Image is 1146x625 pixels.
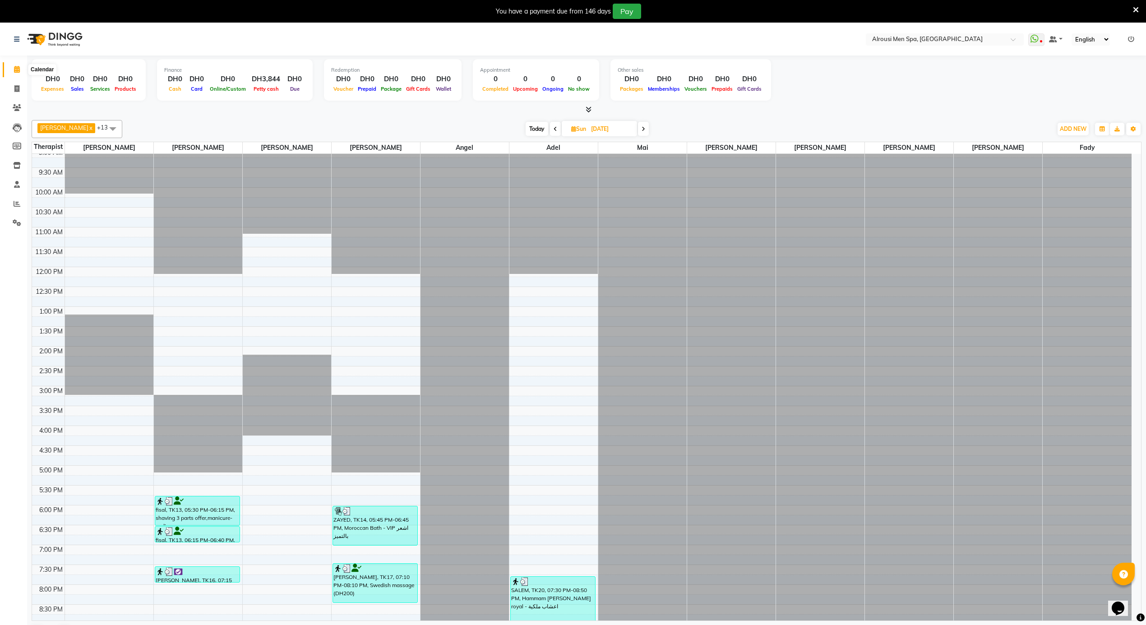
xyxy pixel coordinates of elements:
[331,66,454,74] div: Redemption
[618,66,764,74] div: Other sales
[97,124,115,131] span: +13
[434,86,453,92] span: Wallet
[687,142,776,153] span: [PERSON_NAME]
[32,142,65,152] div: Therapist
[646,74,682,84] div: DH0
[69,86,86,92] span: Sales
[37,605,65,614] div: 8:30 PM
[709,74,735,84] div: DH0
[511,74,540,84] div: 0
[33,208,65,217] div: 10:30 AM
[40,124,88,131] span: [PERSON_NAME]
[480,74,511,84] div: 0
[37,168,65,177] div: 9:30 AM
[511,86,540,92] span: Upcoming
[37,525,65,535] div: 6:30 PM
[37,466,65,475] div: 5:00 PM
[865,142,953,153] span: [PERSON_NAME]
[28,65,56,75] div: Calendar
[618,74,646,84] div: DH0
[23,27,85,52] img: logo
[243,142,331,153] span: [PERSON_NAME]
[569,125,588,132] span: Sun
[39,74,66,84] div: DH0
[1043,142,1132,153] span: Fady
[333,506,417,545] div: ZAYED, TK14, 05:45 PM-06:45 PM, Moroccan Bath - VIP اشعر بالتميز
[954,142,1042,153] span: [PERSON_NAME]
[39,66,139,74] div: Total
[682,74,709,84] div: DH0
[164,74,186,84] div: DH0
[540,74,566,84] div: 0
[598,142,687,153] span: Mai
[288,86,302,92] span: Due
[251,86,281,92] span: Petty cash
[186,74,208,84] div: DH0
[331,86,356,92] span: Voucher
[404,74,433,84] div: DH0
[33,227,65,237] div: 11:00 AM
[284,74,305,84] div: DH0
[566,74,592,84] div: 0
[37,585,65,594] div: 8:00 PM
[509,142,598,153] span: Adel
[37,386,65,396] div: 3:00 PM
[37,347,65,356] div: 2:00 PM
[37,545,65,555] div: 7:00 PM
[34,287,65,296] div: 12:30 PM
[208,86,248,92] span: Online/Custom
[154,142,242,153] span: [PERSON_NAME]
[88,124,92,131] a: x
[540,86,566,92] span: Ongoing
[332,142,420,153] span: [PERSON_NAME]
[356,74,379,84] div: DH0
[379,74,404,84] div: DH0
[37,406,65,416] div: 3:30 PM
[356,86,379,92] span: Prepaid
[39,86,66,92] span: Expenses
[682,86,709,92] span: Vouchers
[404,86,433,92] span: Gift Cards
[646,86,682,92] span: Memberships
[331,74,356,84] div: DH0
[37,307,65,316] div: 1:00 PM
[421,142,509,153] span: Angel
[613,4,641,19] button: Pay
[166,86,184,92] span: Cash
[112,74,139,84] div: DH0
[155,527,240,542] div: fisal, TK13, 06:15 PM-06:40 PM, shaving 3 parts offer,manicure-pedicure
[333,564,417,602] div: [PERSON_NAME], TK17, 07:10 PM-08:10 PM, Swedish massage (DH200)
[566,86,592,92] span: No show
[776,142,864,153] span: [PERSON_NAME]
[33,247,65,257] div: 11:30 AM
[735,74,764,84] div: DH0
[164,66,305,74] div: Finance
[37,327,65,336] div: 1:30 PM
[433,74,454,84] div: DH0
[88,86,112,92] span: Services
[66,74,88,84] div: DH0
[208,74,248,84] div: DH0
[37,426,65,435] div: 4:00 PM
[618,86,646,92] span: Packages
[34,267,65,277] div: 12:00 PM
[496,7,611,16] div: You have a payment due from 146 days
[588,122,633,136] input: 2024-04-14
[155,496,240,525] div: fisal, TK13, 05:30 PM-06:15 PM, shaving 3 parts offer,manicure-pedicure
[37,366,65,376] div: 2:30 PM
[33,188,65,197] div: 10:00 AM
[88,74,112,84] div: DH0
[1060,125,1086,132] span: ADD NEW
[1108,589,1137,616] iframe: chat widget
[480,66,592,74] div: Appointment
[189,86,205,92] span: Card
[480,86,511,92] span: Completed
[37,446,65,455] div: 4:30 PM
[37,565,65,574] div: 7:30 PM
[379,86,404,92] span: Package
[735,86,764,92] span: Gift Cards
[112,86,139,92] span: Products
[526,122,548,136] span: Today
[248,74,284,84] div: DH3,844
[37,486,65,495] div: 5:30 PM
